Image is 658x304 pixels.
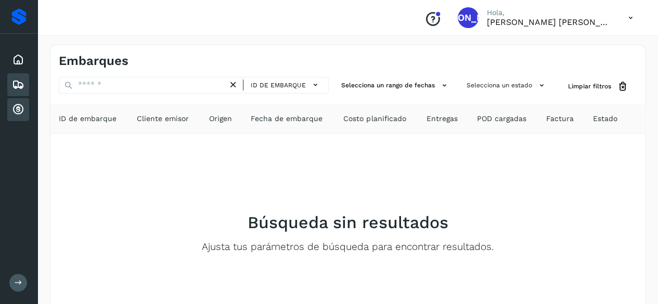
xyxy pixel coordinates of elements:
span: ID de embarque [251,81,306,90]
span: Cliente emisor [137,113,189,124]
button: Selecciona un estado [462,77,551,94]
span: POD cargadas [477,113,526,124]
span: Limpiar filtros [568,82,611,91]
p: Hola, [487,8,612,17]
span: Estado [592,113,617,124]
p: Jose Amos Castro Paz [487,17,612,27]
span: Entregas [427,113,458,124]
p: Ajusta tus parámetros de búsqueda para encontrar resultados. [202,241,494,253]
span: Costo planificado [343,113,406,124]
h4: Embarques [59,54,128,69]
button: Limpiar filtros [560,77,637,96]
span: Origen [209,113,232,124]
span: Factura [546,113,574,124]
h2: Búsqueda sin resultados [248,213,448,232]
div: Inicio [7,48,29,71]
button: Selecciona un rango de fechas [337,77,454,94]
button: ID de embarque [248,77,324,92]
div: Cuentas por cobrar [7,98,29,121]
div: Embarques [7,73,29,96]
span: ID de embarque [59,113,117,124]
span: Fecha de embarque [251,113,322,124]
